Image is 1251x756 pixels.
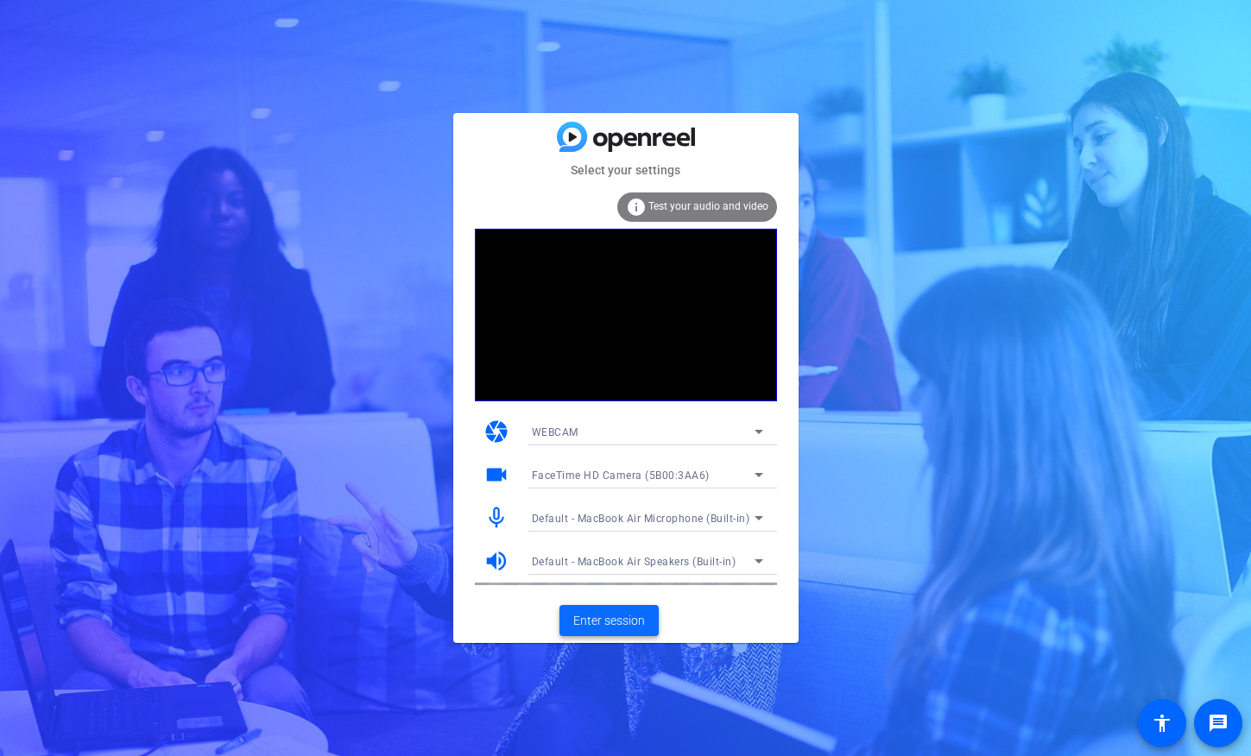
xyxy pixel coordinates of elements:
span: Default - MacBook Air Speakers (Built-in) [532,556,736,568]
button: Enter session [559,605,659,636]
mat-icon: volume_up [483,548,509,574]
span: FaceTime HD Camera (5B00:3AA6) [532,469,710,482]
mat-icon: camera [483,419,509,444]
span: Test your audio and video [648,200,768,212]
span: Default - MacBook Air Microphone (Built-in) [532,513,750,525]
mat-icon: info [626,197,647,217]
mat-icon: message [1208,713,1229,734]
mat-icon: accessibility [1152,713,1172,734]
img: blue-gradient.svg [557,122,695,152]
span: Enter session [573,612,645,630]
mat-card-subtitle: Select your settings [453,161,799,180]
mat-icon: videocam [483,462,509,488]
mat-icon: mic_none [483,505,509,531]
span: WEBCAM [532,426,578,438]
